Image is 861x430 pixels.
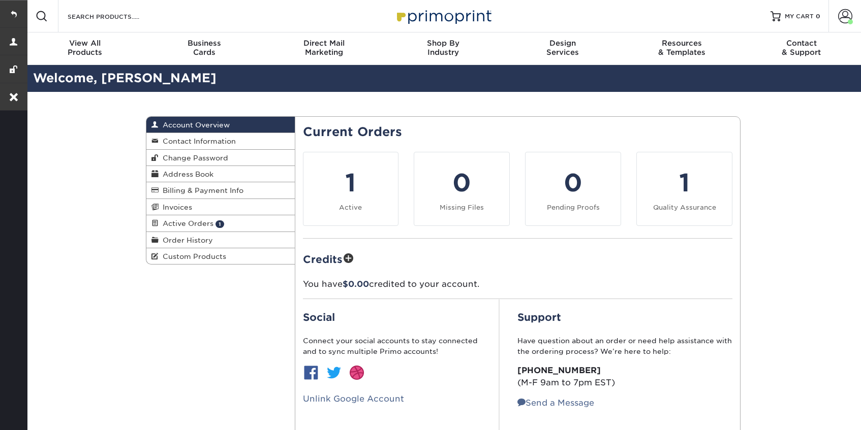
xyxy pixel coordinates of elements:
div: Industry [384,39,503,57]
span: Shop By [384,39,503,48]
p: You have credited to your account. [303,278,733,290]
h2: Current Orders [303,125,733,140]
img: Primoprint [392,5,494,27]
div: 0 [532,164,614,201]
input: SEARCH PRODUCTS..... [67,10,166,22]
a: Order History [146,232,295,248]
a: View AllProducts [25,32,145,65]
a: Invoices [146,199,295,215]
span: Change Password [159,154,228,162]
span: Invoices [159,203,192,211]
p: (M-F 9am to 7pm EST) [517,365,732,389]
div: & Templates [622,39,742,57]
h2: Social [303,311,481,323]
span: Billing & Payment Info [159,186,243,194]
a: Send a Message [517,398,594,408]
a: Contact& Support [742,32,861,65]
strong: [PHONE_NUMBER] [517,366,601,375]
span: Business [145,39,264,48]
a: Change Password [146,150,295,166]
small: Quality Assurance [653,204,716,211]
div: 0 [420,164,503,201]
a: Address Book [146,166,295,182]
a: Custom Products [146,248,295,264]
span: Active Orders [159,219,213,227]
a: 1 Quality Assurance [636,152,732,226]
span: Contact Information [159,137,236,145]
a: 0 Pending Proofs [525,152,621,226]
span: $0.00 [343,279,369,289]
a: Direct MailMarketing [264,32,384,65]
div: 1 [643,164,726,201]
small: Active [339,204,362,211]
div: & Support [742,39,861,57]
a: DesignServices [503,32,622,65]
p: Connect your social accounts to stay connected and to sync multiple Primo accounts! [303,336,481,356]
a: Unlink Google Account [303,394,404,404]
a: Resources& Templates [622,32,742,65]
a: Active Orders 1 [146,215,295,231]
span: Custom Products [159,252,226,260]
p: Have question about an order or need help assistance with the ordering process? We’re here to help: [517,336,732,356]
span: Resources [622,39,742,48]
a: BusinessCards [145,32,264,65]
span: Design [503,39,622,48]
div: 1 [310,164,392,201]
img: btn-facebook.jpg [303,365,319,381]
h2: Support [517,311,732,323]
div: Products [25,39,145,57]
span: Order History [159,236,213,244]
a: 0 Missing Files [414,152,510,226]
img: btn-dribbble.jpg [349,365,365,381]
small: Missing Files [440,204,484,211]
div: Marketing [264,39,384,57]
span: Address Book [159,170,213,178]
span: 1 [216,220,224,228]
a: Billing & Payment Info [146,182,295,199]
h2: Welcome, [PERSON_NAME] [25,69,861,88]
span: Contact [742,39,861,48]
div: Services [503,39,622,57]
small: Pending Proofs [547,204,600,211]
a: Contact Information [146,133,295,149]
span: 0 [816,13,820,20]
span: MY CART [785,12,814,21]
a: Account Overview [146,117,295,133]
div: Cards [145,39,264,57]
span: Account Overview [159,121,230,129]
img: btn-twitter.jpg [326,365,342,381]
a: 1 Active [303,152,399,226]
h2: Credits [303,251,733,267]
span: Direct Mail [264,39,384,48]
span: View All [25,39,145,48]
a: Shop ByIndustry [384,32,503,65]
